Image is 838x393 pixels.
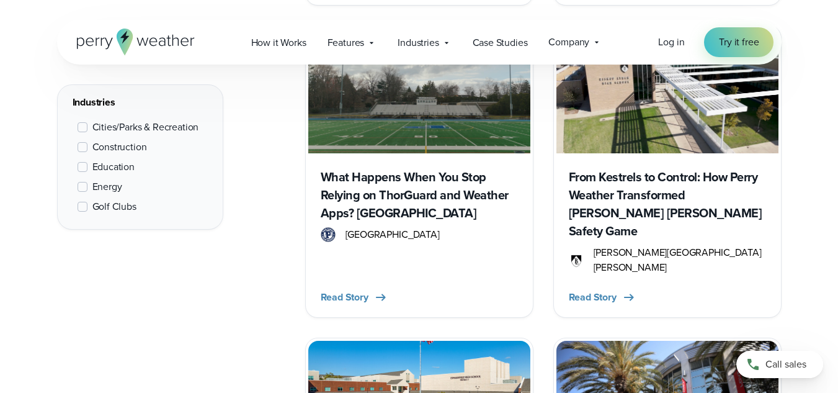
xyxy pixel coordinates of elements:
span: Call sales [765,357,806,372]
img: Bishop Lynch High School [569,253,584,268]
button: Read Story [569,290,636,305]
span: Industries [398,35,439,50]
a: How it Works [241,30,317,55]
span: Log in [658,35,684,49]
span: Cities/Parks & Recreation [92,120,199,135]
span: Construction [92,140,147,155]
div: Industries [73,95,208,110]
span: How it Works [251,35,306,50]
a: Call sales [736,351,823,378]
span: Read Story [569,290,617,305]
span: Golf Clubs [92,199,136,214]
a: Try it free [704,27,773,57]
a: Log in [658,35,684,50]
span: Energy [92,179,122,194]
span: Try it free [719,35,759,50]
h3: What Happens When You Stop Relying on ThorGuard and Weather Apps? [GEOGRAPHIC_DATA] [321,168,518,222]
span: [PERSON_NAME][GEOGRAPHIC_DATA][PERSON_NAME] [594,245,766,275]
span: Company [548,35,589,50]
button: Read Story [321,290,388,305]
span: Education [92,160,135,174]
img: Paramus High School [308,29,530,153]
a: Bishop Lynch High School From Kestrels to Control: How Perry Weather Transformed [PERSON_NAME] [P... [553,25,782,318]
a: Paramus High School What Happens When You Stop Relying on ThorGuard and Weather Apps? [GEOGRAPHIC... [305,25,533,318]
span: Read Story [321,290,368,305]
span: [GEOGRAPHIC_DATA] [345,227,440,242]
a: Case Studies [462,30,538,55]
h3: From Kestrels to Control: How Perry Weather Transformed [PERSON_NAME] [PERSON_NAME] Safety Game [569,168,766,240]
img: Bishop Lynch High School [556,29,778,153]
span: Features [328,35,365,50]
span: Case Studies [473,35,528,50]
img: Paramus high school [321,227,336,242]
